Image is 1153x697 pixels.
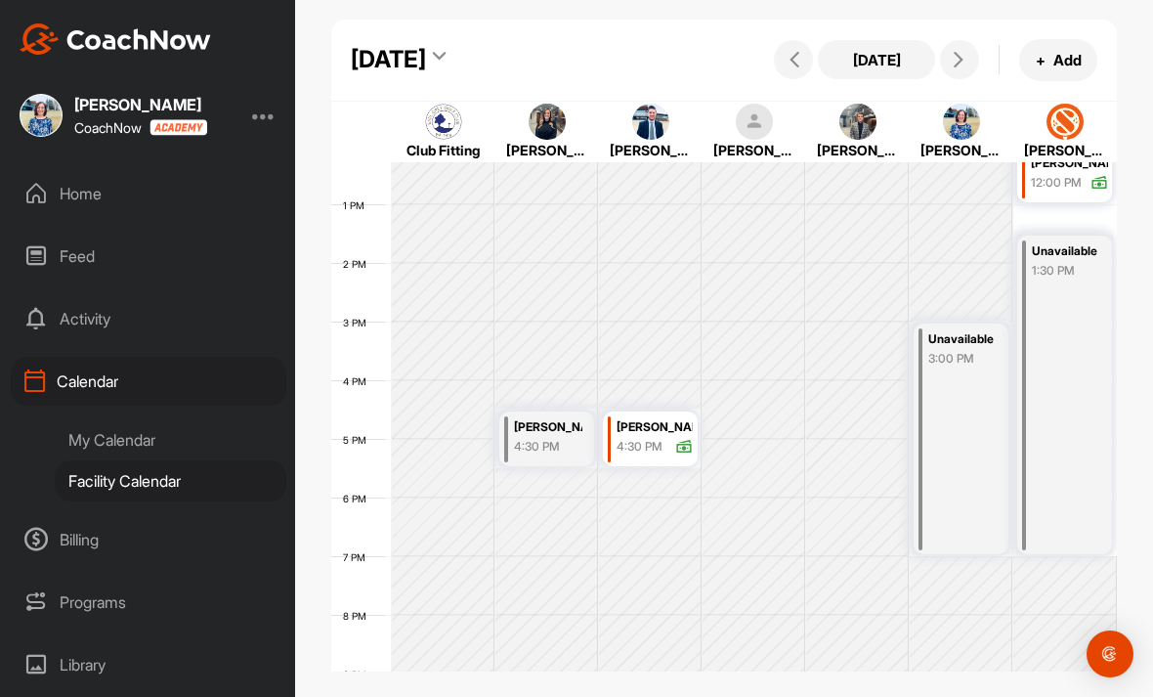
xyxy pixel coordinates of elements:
[403,140,484,160] div: Club Fitting
[74,97,207,112] div: [PERSON_NAME]
[1032,262,1100,280] div: 1:30 PM
[514,416,582,439] div: [PERSON_NAME]
[20,23,211,55] img: CoachNow
[617,416,693,439] div: [PERSON_NAME]
[610,140,691,160] div: [PERSON_NAME]
[331,493,386,504] div: 6 PM
[1031,152,1107,175] div: [PERSON_NAME]
[55,460,286,501] div: Facility Calendar
[331,375,386,387] div: 4 PM
[11,357,286,406] div: Calendar
[11,232,286,281] div: Feed
[74,119,207,136] div: CoachNow
[11,169,286,218] div: Home
[11,640,286,689] div: Library
[529,104,566,141] img: square_5689d3a39b1c47f5f061efea0511b601.jpg
[331,669,386,680] div: 9 PM
[736,104,773,141] img: square_default-ef6cabf814de5a2bf16c804365e32c732080f9872bdf737d349900a9daf73cf9.png
[928,328,997,351] div: Unavailable
[331,434,386,446] div: 5 PM
[1087,631,1133,677] div: Open Intercom Messenger
[331,610,386,622] div: 8 PM
[425,104,462,141] img: square_674f797dff26e2203457fcb753041a6d.jpg
[11,515,286,564] div: Billing
[506,140,587,160] div: [PERSON_NAME]
[20,94,63,137] img: square_59b5951ec70f512c9e4bfc00148ca972.jpg
[55,419,286,460] div: My Calendar
[149,119,207,136] img: CoachNow acadmey
[514,438,582,456] div: 4:30 PM
[920,140,1002,160] div: [PERSON_NAME]
[928,350,997,368] div: 3:00 PM
[331,258,386,270] div: 2 PM
[11,294,286,343] div: Activity
[817,140,898,160] div: [PERSON_NAME]
[331,317,386,328] div: 3 PM
[1036,50,1046,70] span: +
[943,104,980,141] img: square_59b5951ec70f512c9e4bfc00148ca972.jpg
[1019,39,1097,81] button: +Add
[617,438,662,456] div: 4:30 PM
[1031,174,1082,192] div: 12:00 PM
[331,199,384,211] div: 1 PM
[818,40,935,79] button: [DATE]
[1046,104,1084,141] img: square_0c1ed8b6e2276c90c2109add2d0b0545.jpg
[1032,240,1100,263] div: Unavailable
[713,140,794,160] div: [PERSON_NAME]
[1024,140,1105,160] div: [PERSON_NAME]
[839,104,876,141] img: square_1378129817317b93c9ae9eddd1143670.jpg
[351,42,426,77] div: [DATE]
[632,104,669,141] img: square_c24fd1ae86723af2b202bdcaa0a8f4da.jpg
[11,578,286,627] div: Programs
[331,551,385,563] div: 7 PM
